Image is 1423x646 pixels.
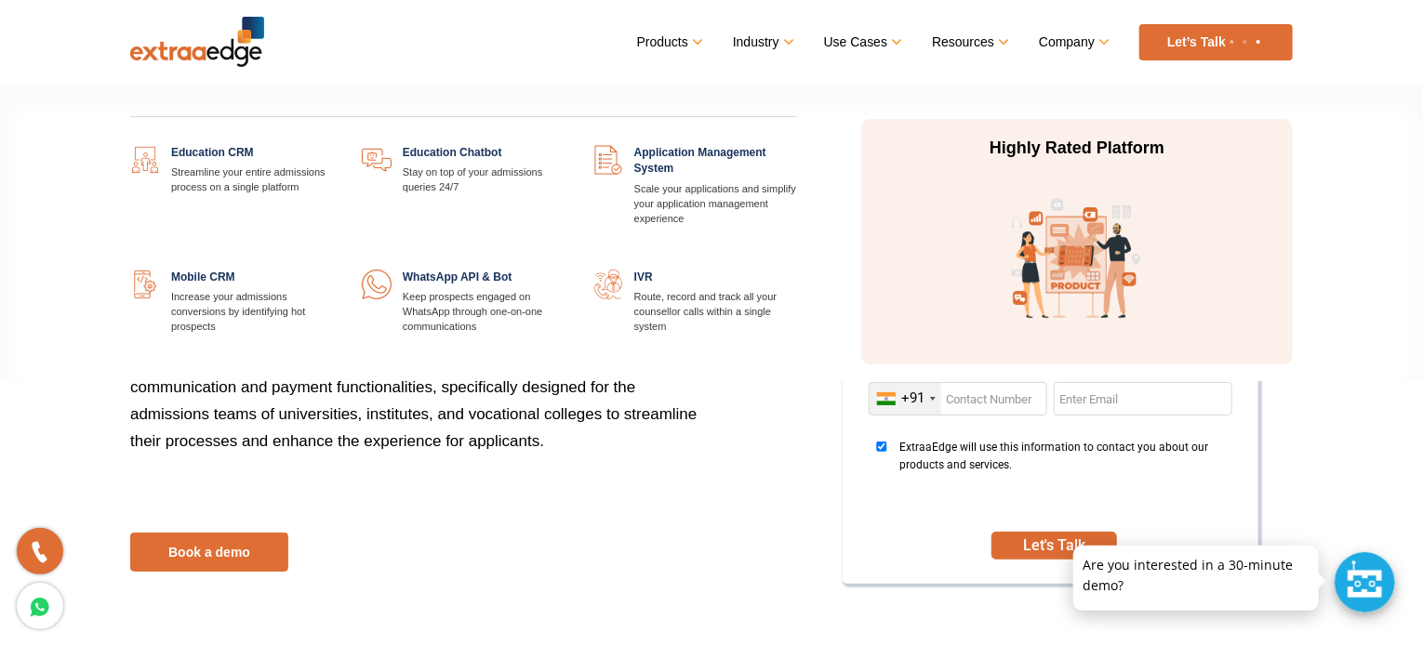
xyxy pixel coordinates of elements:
[869,442,895,452] input: ExtraaEdge will use this information to contact you about our products and services.
[900,439,1227,508] span: ExtraaEdge will use this information to contact you about our products and services.
[901,389,924,407] div: +91
[637,29,700,56] a: Products
[130,347,698,481] p: A custom-built application management system and applicant portal with communication and payment ...
[932,29,1006,56] a: Resources
[991,532,1116,560] button: SUBMIT
[869,382,1047,415] input: Enter Contact Number
[1054,382,1232,415] input: Enter Email
[733,29,791,56] a: Industry
[1335,552,1395,613] div: Chat
[870,383,941,415] div: India (भारत): +91
[130,533,288,572] a: Book a demo
[1039,29,1107,56] a: Company
[902,138,1252,160] p: Highly Rated Platform
[1139,24,1293,60] a: Let’s Talk
[824,29,899,56] a: Use Cases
